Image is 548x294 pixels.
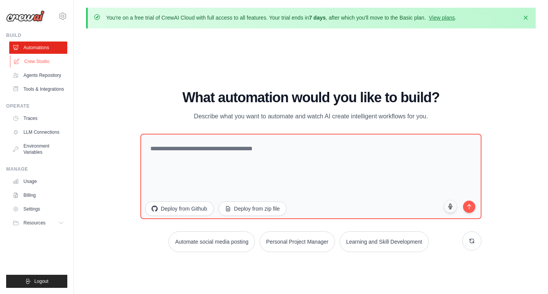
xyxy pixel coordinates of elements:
div: Operate [6,103,67,109]
button: Automate social media posting [168,231,255,252]
a: Agents Repository [9,69,67,81]
button: Deploy from zip file [218,201,286,216]
img: Logo [6,10,45,22]
button: Personal Project Manager [260,231,335,252]
a: Billing [9,189,67,201]
a: Traces [9,112,67,125]
span: Logout [34,278,48,284]
a: Crew Studio [10,55,68,68]
a: LLM Connections [9,126,67,138]
button: Learning and Skill Development [340,231,429,252]
a: View plans [429,15,455,21]
button: Logout [6,275,67,288]
div: Build [6,32,67,38]
a: Usage [9,175,67,188]
h1: What automation would you like to build? [140,90,481,105]
button: Resources [9,217,67,229]
p: You're on a free trial of CrewAI Cloud with full access to all features. Your trial ends in , aft... [106,14,456,22]
iframe: Chat Widget [510,257,548,294]
a: Environment Variables [9,140,67,158]
p: Describe what you want to automate and watch AI create intelligent workflows for you. [182,111,440,121]
div: Manage [6,166,67,172]
a: Settings [9,203,67,215]
strong: 7 days [309,15,326,21]
span: Resources [23,220,45,226]
button: Deploy from Github [145,201,214,216]
a: Tools & Integrations [9,83,67,95]
a: Automations [9,42,67,54]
